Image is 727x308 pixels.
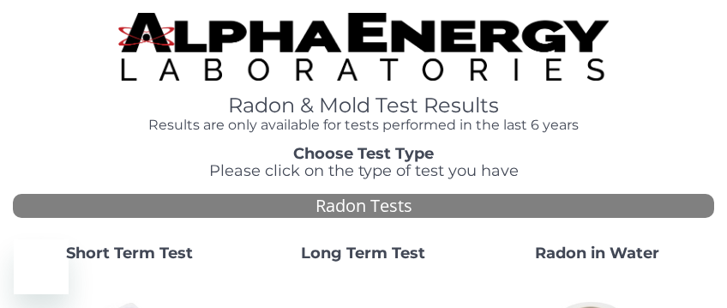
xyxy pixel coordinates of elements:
[13,194,714,219] div: Radon Tests
[535,244,659,263] strong: Radon in Water
[209,161,519,180] span: Please click on the type of test you have
[118,94,610,117] h1: Radon & Mold Test Results
[301,244,425,263] strong: Long Term Test
[118,13,610,81] img: TightCrop.jpg
[118,118,610,133] h4: Results are only available for tests performed in the last 6 years
[14,239,69,294] iframe: Button to launch messaging window
[66,244,193,263] strong: Short Term Test
[293,144,434,163] strong: Choose Test Type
